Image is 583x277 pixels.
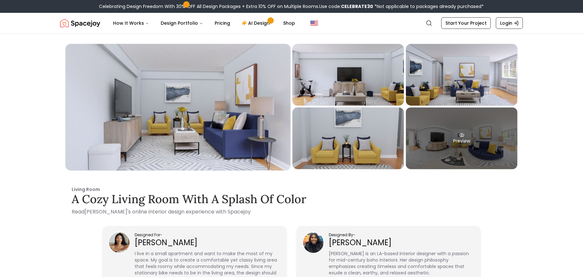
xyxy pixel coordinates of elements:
[441,17,491,29] a: Start Your Project
[329,250,474,276] p: [PERSON_NAME] is an LA-based interior designer with a passion for mid-century boho interiors. Her...
[135,238,280,248] p: [PERSON_NAME]
[310,19,318,27] img: United States
[373,3,484,10] span: *Not applicable to packages already purchased*
[156,17,208,30] button: Design Portfolio
[329,232,474,238] p: Designed By -
[135,232,280,238] p: Designed For -
[210,17,235,30] a: Pricing
[237,17,277,30] a: AI Design
[319,3,373,10] span: Use code:
[99,3,484,10] div: Celebrating Design Freedom With 30% OFF All Design Packages + Extra 10% OFF on Multiple Rooms.
[60,13,523,33] nav: Global
[341,3,373,10] b: CELEBRATE30
[72,193,511,205] h3: A Cozy Living Room with a Splash of Color
[406,108,517,169] div: Preview
[60,17,100,30] a: Spacejoy
[329,238,474,248] p: [PERSON_NAME]
[108,17,300,30] nav: Main
[60,17,100,30] img: Spacejoy Logo
[72,186,511,193] p: Living Room
[496,17,523,29] a: Login
[72,208,511,216] p: Read [PERSON_NAME] 's online interior design experience with Spacejoy
[108,17,154,30] button: How It Works
[278,17,300,30] a: Shop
